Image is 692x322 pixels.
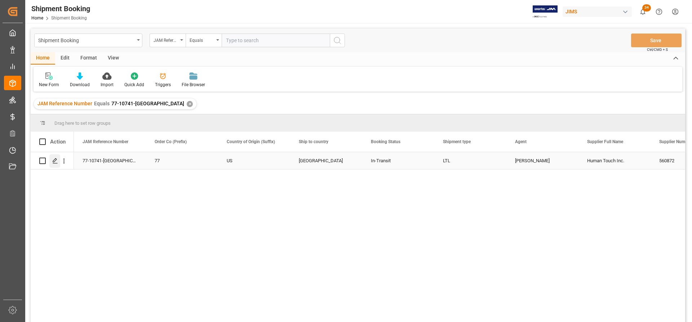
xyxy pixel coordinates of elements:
[74,152,146,169] div: 77-10741-[GEOGRAPHIC_DATA]
[222,34,330,47] input: Type to search
[371,153,426,169] div: In-Transit
[124,81,144,88] div: Quick Add
[54,120,111,126] span: Drag here to set row groups
[31,3,90,14] div: Shipment Booking
[34,34,142,47] button: open menu
[563,6,632,17] div: JIMS
[31,52,55,65] div: Home
[651,4,667,20] button: Help Center
[39,81,59,88] div: New Form
[635,4,651,20] button: show 34 new notifications
[227,139,275,144] span: Country of Origin (Suffix)
[55,52,75,65] div: Edit
[515,139,527,144] span: Agent
[533,5,558,18] img: Exertis%20JAM%20-%20Email%20Logo.jpg_1722504956.jpg
[70,81,90,88] div: Download
[155,139,187,144] span: Order Co (Prefix)
[111,101,184,106] span: 77-10741-[GEOGRAPHIC_DATA]
[31,152,74,169] div: Press SPACE to select this row.
[371,139,400,144] span: Booking Status
[37,101,92,106] span: JAM Reference Number
[642,4,651,12] span: 34
[631,34,682,47] button: Save
[187,101,193,107] div: ✕
[38,35,134,44] div: Shipment Booking
[102,52,124,65] div: View
[75,52,102,65] div: Format
[186,34,222,47] button: open menu
[659,139,691,144] span: Supplier Number
[83,139,128,144] span: JAM Reference Number
[31,16,43,21] a: Home
[101,81,114,88] div: Import
[443,153,498,169] div: LTL
[330,34,345,47] button: search button
[155,153,209,169] div: 77
[227,153,281,169] div: US
[182,81,205,88] div: File Browser
[155,81,171,88] div: Triggers
[563,5,635,18] button: JIMS
[647,47,668,52] span: Ctrl/CMD + S
[299,153,354,169] div: [GEOGRAPHIC_DATA]
[578,152,651,169] div: Human Touch Inc.
[50,138,66,145] div: Action
[587,139,623,144] span: Supplier Full Name
[299,139,328,144] span: Ship to country
[154,35,178,44] div: JAM Reference Number
[150,34,186,47] button: open menu
[443,139,471,144] span: Shipment type
[515,153,570,169] div: [PERSON_NAME]
[94,101,110,106] span: Equals
[190,35,214,44] div: Equals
